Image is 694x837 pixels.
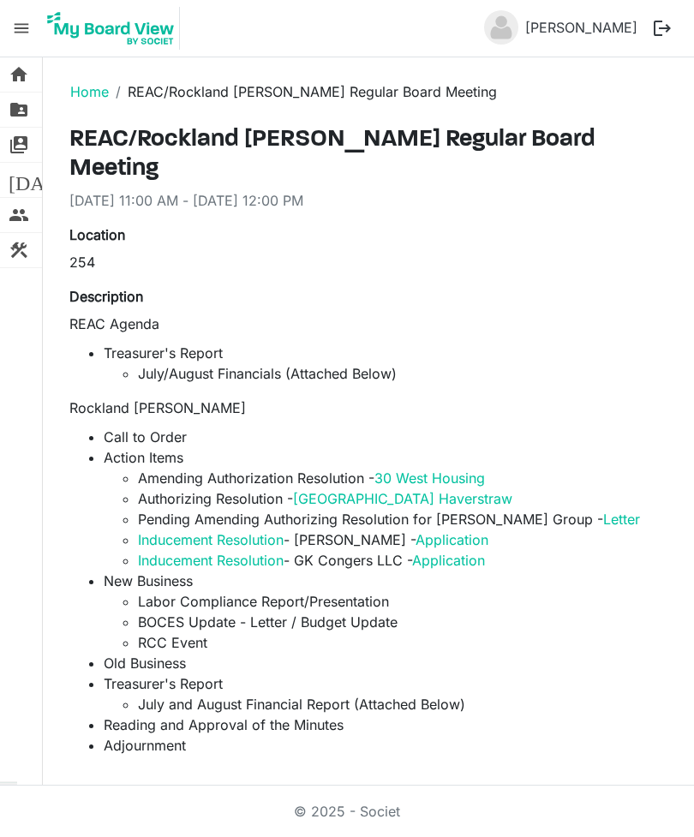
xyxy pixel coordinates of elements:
[416,531,488,548] a: Application
[104,343,661,384] li: Treasurer's Report
[70,83,109,100] a: Home
[9,233,29,267] span: construction
[412,552,485,569] a: Application
[9,128,29,162] span: switch_account
[69,286,143,307] label: Description
[518,10,644,45] a: [PERSON_NAME]
[104,653,661,673] li: Old Business
[484,10,518,45] img: no-profile-picture.svg
[104,571,661,653] li: New Business
[9,198,29,232] span: people
[644,10,680,46] button: logout
[69,314,661,334] p: REAC Agenda
[374,469,485,487] a: 30 West Housing
[9,93,29,127] span: folder_shared
[9,57,29,92] span: home
[603,511,640,528] a: Letter
[104,673,661,714] li: Treasurer's Report
[138,529,661,550] li: - [PERSON_NAME] -
[42,7,187,50] a: My Board View Logo
[138,550,661,571] li: - GK Congers LLC -
[293,490,512,507] a: [GEOGRAPHIC_DATA] Haverstraw
[138,509,661,529] li: Pending Amending Authorizing Resolution for [PERSON_NAME] Group -
[69,252,661,272] div: 254
[138,612,661,632] li: BOCES Update - Letter / Budget Update
[294,803,400,820] a: © 2025 - Societ
[138,552,284,569] a: Inducement Resolution
[69,398,661,418] p: Rockland [PERSON_NAME]
[138,591,661,612] li: Labor Compliance Report/Presentation
[104,427,661,447] li: Call to Order
[138,468,661,488] li: Amending Authorization Resolution -
[138,531,284,548] a: Inducement Resolution
[104,714,661,735] li: Reading and Approval of the Minutes
[69,190,661,211] div: [DATE] 11:00 AM - [DATE] 12:00 PM
[42,7,180,50] img: My Board View Logo
[138,363,661,384] li: July/August Financials (Attached Below)
[138,632,661,653] li: RCC Event
[69,224,125,245] label: Location
[138,488,661,509] li: Authorizing Resolution -
[69,126,661,183] h3: REAC/Rockland [PERSON_NAME] Regular Board Meeting
[104,447,661,571] li: Action Items
[109,81,497,102] li: REAC/Rockland [PERSON_NAME] Regular Board Meeting
[104,735,661,756] li: Adjournment
[138,694,661,714] li: July and August Financial Report (Attached Below)
[9,163,75,197] span: [DATE]
[5,12,38,45] span: menu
